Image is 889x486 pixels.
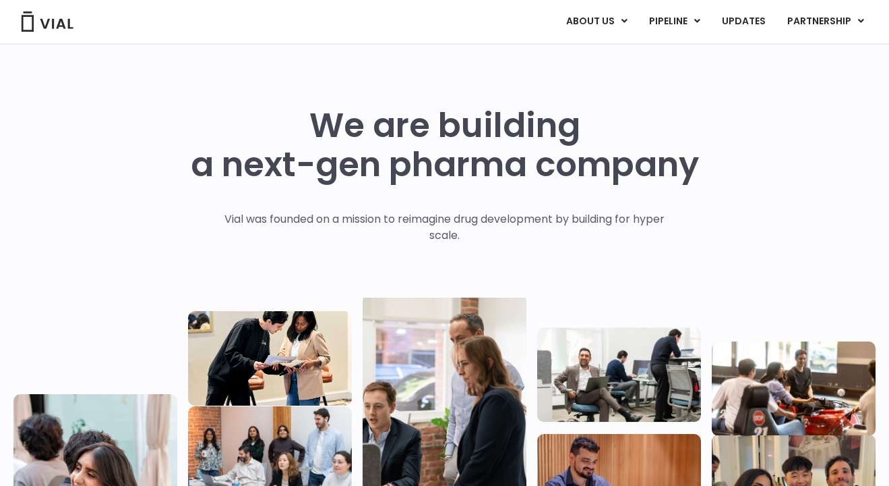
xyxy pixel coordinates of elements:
[638,10,710,33] a: PIPELINEMenu Toggle
[712,342,876,436] img: Group of people playing whirlyball
[711,10,776,33] a: UPDATES
[191,106,699,184] h1: We are building a next-gen pharma company
[210,211,679,244] p: Vial was founded on a mission to reimagine drug development by building for hyper scale.
[537,327,701,422] img: Three people working in an office
[555,10,638,33] a: ABOUT USMenu Toggle
[776,10,875,33] a: PARTNERSHIPMenu Toggle
[20,11,74,32] img: Vial Logo
[188,311,352,406] img: Two people looking at a paper talking.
